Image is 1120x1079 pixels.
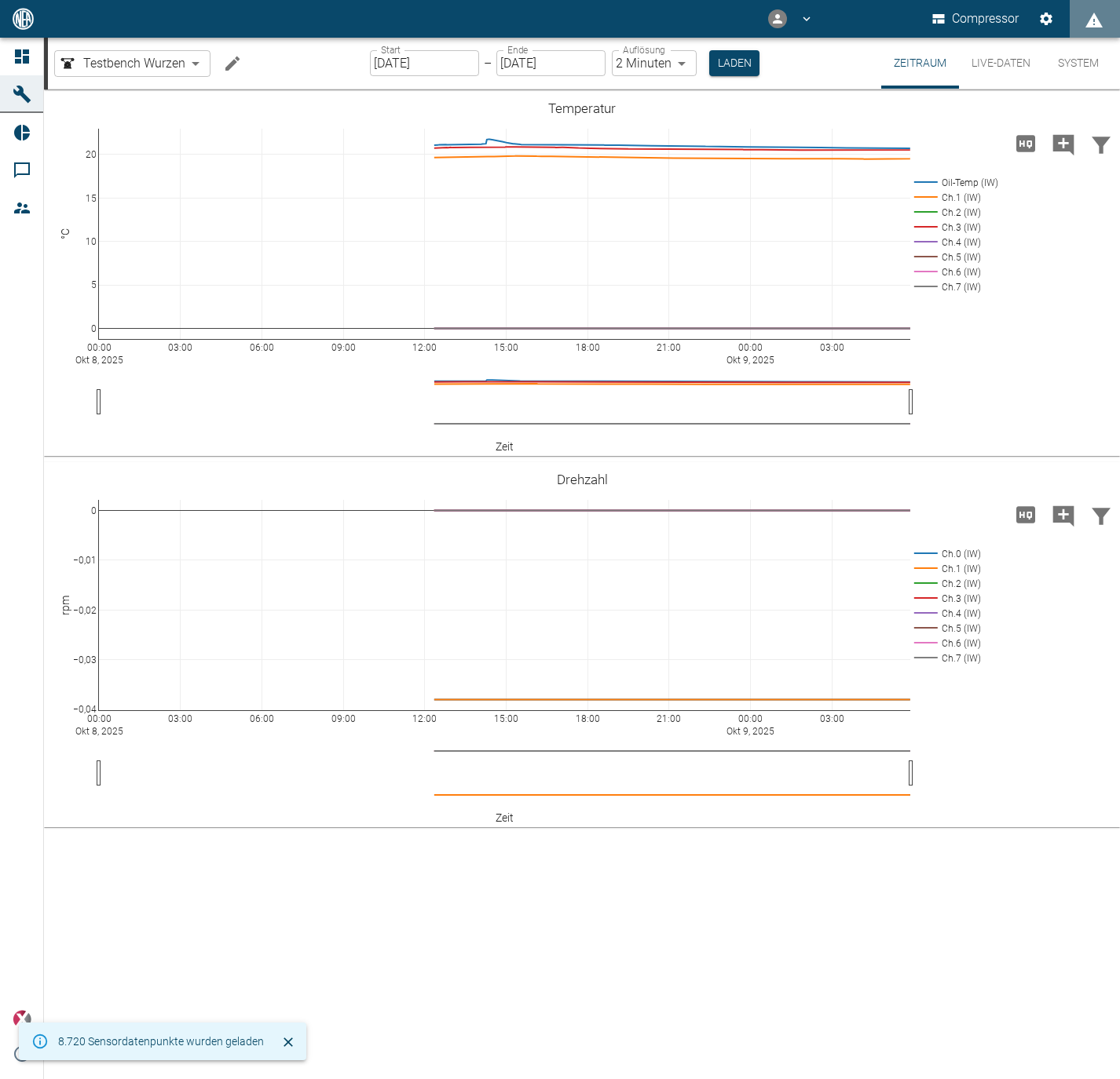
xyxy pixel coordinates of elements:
[1043,38,1114,89] button: System
[58,1027,264,1055] div: 8.720 Sensordatenpunkte wurden geladen
[58,54,185,73] a: Testbench Wurzen
[1007,506,1045,521] span: Hohe Auflösung
[1082,123,1120,164] button: Daten filtern
[959,38,1043,89] button: Live-Daten
[1032,5,1060,33] button: Einstellungen
[1045,123,1082,164] button: Kommentar hinzufügen
[709,50,759,76] button: Laden
[217,48,248,79] button: Machine bearbeiten
[881,38,959,89] button: Zeitraum
[83,54,185,72] span: Testbench Wurzen
[623,43,665,57] label: Auflösung
[929,5,1023,33] button: Compressor
[766,6,816,31] button: thomas.stein@neuman-esser.de
[612,50,697,76] div: 2 Minuten
[13,1010,31,1029] img: Xplore Logo
[484,54,492,72] p: –
[11,8,35,29] img: logo
[1082,494,1120,535] button: Daten filtern
[496,50,606,76] input: DD.MM.YYYY
[381,43,401,57] label: Start
[507,43,528,57] label: Ende
[276,1030,300,1054] button: Schließen
[1007,135,1045,150] span: Hohe Auflösung
[370,50,479,76] input: DD.MM.YYYY
[1045,494,1082,535] button: Kommentar hinzufügen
